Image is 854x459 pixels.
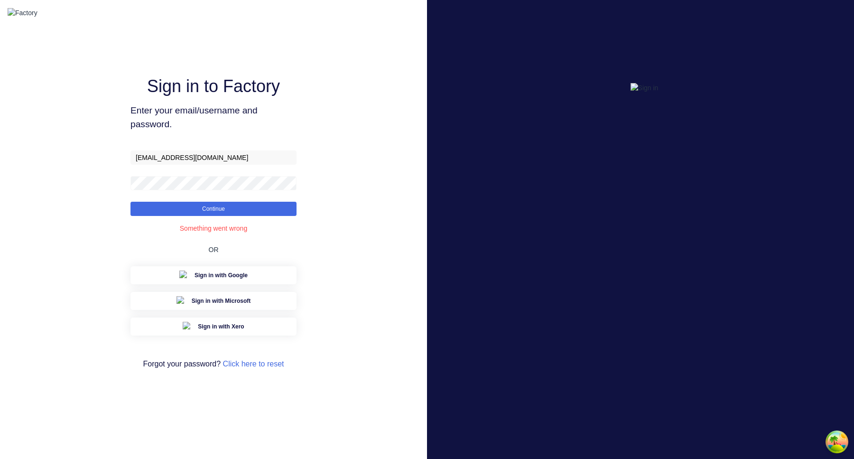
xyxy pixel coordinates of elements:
[179,271,189,280] img: Google Sign in
[192,297,251,305] span: Sign in with Microsoft
[130,202,297,216] button: Continue
[130,150,297,165] input: Email/Username
[130,318,297,336] button: Xero Sign inSign in with Xero
[147,76,280,96] h1: Sign in to Factory
[195,271,248,280] span: Sign in with Google
[209,234,219,266] div: OR
[130,104,297,131] span: Enter your email/username and password.
[130,292,297,310] button: Microsoft Sign inSign in with Microsoft
[180,224,247,234] div: Something went wrong
[176,296,186,306] img: Microsoft Sign in
[143,358,284,370] span: Forgot your password?
[8,8,37,18] img: Factory
[183,322,192,331] img: Xero Sign in
[827,432,846,451] button: Open Tanstack query devtools
[198,322,244,331] span: Sign in with Xero
[223,360,284,368] a: Click here to reset
[130,266,297,284] button: Google Sign inSign in with Google
[631,83,659,93] img: Sign in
